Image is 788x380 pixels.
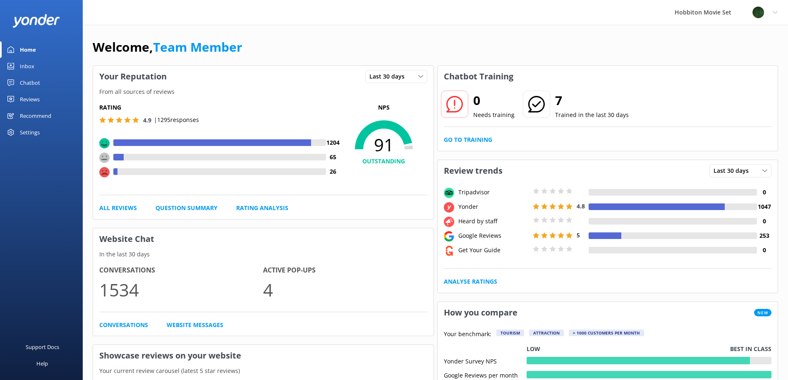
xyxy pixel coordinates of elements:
[93,87,434,96] p: From all sources of reviews
[20,108,51,124] div: Recommend
[20,91,40,108] div: Reviews
[444,135,492,144] a: Go to Training
[20,124,40,141] div: Settings
[577,231,580,239] span: 5
[167,320,223,330] a: Website Messages
[263,276,427,304] p: 4
[496,330,524,336] div: Tourism
[263,265,427,276] h4: Active Pop-ups
[99,320,148,330] a: Conversations
[20,74,40,91] div: Chatbot
[20,58,34,74] div: Inbox
[757,188,771,197] h4: 0
[444,357,527,364] div: Yonder Survey NPS
[156,203,218,213] a: Question Summary
[20,41,36,58] div: Home
[236,203,288,213] a: Rating Analysis
[99,276,263,304] p: 1534
[99,103,340,112] h5: Rating
[754,309,771,316] span: New
[730,344,771,354] p: Best in class
[326,167,340,176] h4: 26
[26,339,59,355] div: Support Docs
[93,37,242,57] h1: Welcome,
[577,202,585,210] span: 4.8
[93,366,434,375] p: Your current review carousel (latest 5 star reviews)
[340,157,427,166] h4: OUTSTANDING
[93,66,173,87] h3: Your Reputation
[714,166,754,175] span: Last 30 days
[757,246,771,255] h4: 0
[529,330,564,336] div: Attraction
[456,231,531,240] div: Google Reviews
[143,116,151,124] span: 4.9
[340,103,427,112] p: NPS
[752,6,764,19] img: 34-1625720359.png
[456,217,531,226] div: Heard by staff
[340,134,427,155] span: 91
[93,345,434,366] h3: Showcase reviews on your website
[369,72,410,81] span: Last 30 days
[456,246,531,255] div: Get Your Guide
[326,153,340,162] h4: 65
[12,14,60,28] img: yonder-white-logo.png
[757,217,771,226] h4: 0
[444,330,491,339] p: Your benchmark:
[757,202,771,211] h4: 1047
[326,138,340,147] h4: 1204
[569,330,644,336] div: > 1000 customers per month
[93,228,434,250] h3: Website Chat
[555,91,629,110] h2: 7
[456,202,531,211] div: Yonder
[473,110,515,119] p: Needs training
[93,250,434,259] p: In the last 30 days
[527,344,540,354] p: Low
[444,371,527,378] div: Google Reviews per month
[473,91,515,110] h2: 0
[438,160,509,182] h3: Review trends
[154,115,199,124] p: | 1295 responses
[99,265,263,276] h4: Conversations
[438,302,524,323] h3: How you compare
[99,203,137,213] a: All Reviews
[456,188,531,197] div: Tripadvisor
[555,110,629,119] p: Trained in the last 30 days
[36,355,48,372] div: Help
[444,277,497,286] a: Analyse Ratings
[153,38,242,55] a: Team Member
[438,66,520,87] h3: Chatbot Training
[757,231,771,240] h4: 253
